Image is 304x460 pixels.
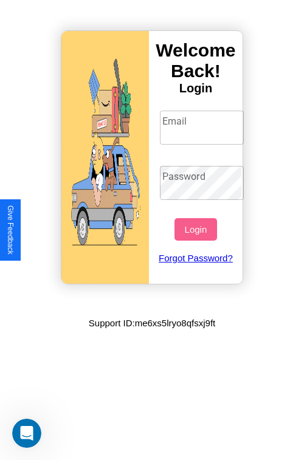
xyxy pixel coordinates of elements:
[174,218,216,241] button: Login
[6,205,15,255] div: Give Feedback
[61,31,149,284] img: gif
[89,315,215,331] p: Support ID: me6xs5lryo8qfsxj9ft
[149,81,243,95] h4: Login
[12,419,41,448] iframe: Intercom live chat
[149,40,243,81] h3: Welcome Back!
[154,241,238,275] a: Forgot Password?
